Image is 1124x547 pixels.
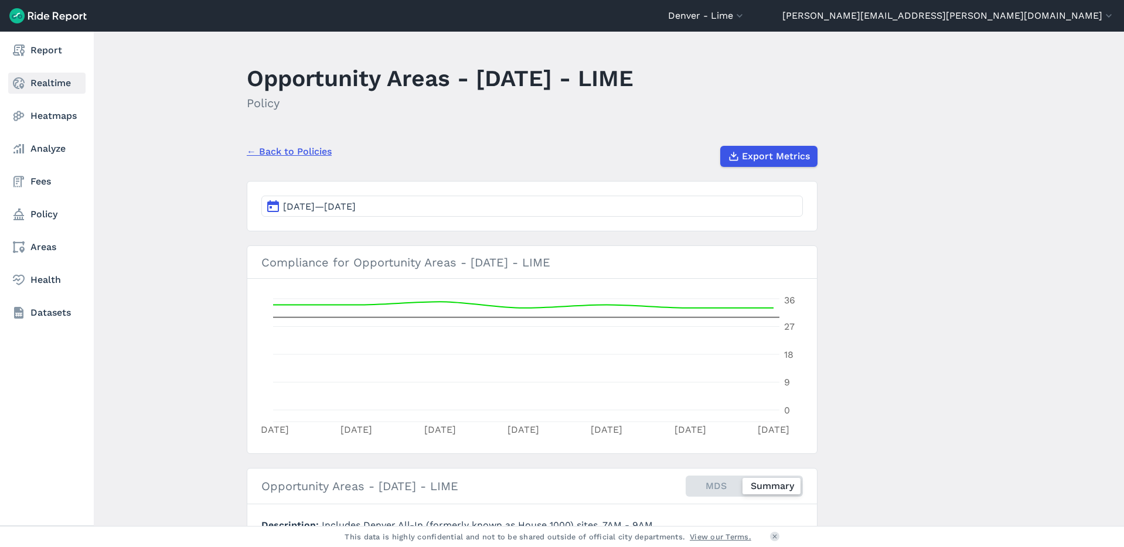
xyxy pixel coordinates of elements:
[8,302,86,323] a: Datasets
[247,94,633,112] h2: Policy
[247,62,633,94] h1: Opportunity Areas - [DATE] - LIME
[8,105,86,127] a: Heatmaps
[261,519,322,531] span: Description
[675,424,706,435] tspan: [DATE]
[591,424,622,435] tspan: [DATE]
[742,149,810,163] span: Export Metrics
[261,196,803,217] button: [DATE]—[DATE]
[507,424,539,435] tspan: [DATE]
[690,531,751,542] a: View our Terms.
[758,424,789,435] tspan: [DATE]
[9,8,87,23] img: Ride Report
[8,138,86,159] a: Analyze
[322,519,653,531] span: Includes Denver All-In (formerly known as House 1000) sites. 7AM - 9AM
[784,295,795,306] tspan: 36
[424,424,456,435] tspan: [DATE]
[283,201,356,212] span: [DATE]—[DATE]
[247,246,817,279] h3: Compliance for Opportunity Areas - [DATE] - LIME
[8,204,86,225] a: Policy
[8,237,86,258] a: Areas
[261,477,458,495] h2: Opportunity Areas - [DATE] - LIME
[668,9,745,23] button: Denver - Lime
[8,171,86,192] a: Fees
[784,321,795,332] tspan: 27
[782,9,1115,23] button: [PERSON_NAME][EMAIL_ADDRESS][PERSON_NAME][DOMAIN_NAME]
[720,146,818,167] button: Export Metrics
[784,349,793,360] tspan: 18
[8,269,86,290] a: Health
[8,40,86,61] a: Report
[784,405,790,416] tspan: 0
[340,424,372,435] tspan: [DATE]
[8,73,86,94] a: Realtime
[257,424,289,435] tspan: [DATE]
[247,145,332,159] a: ← Back to Policies
[784,377,790,388] tspan: 9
